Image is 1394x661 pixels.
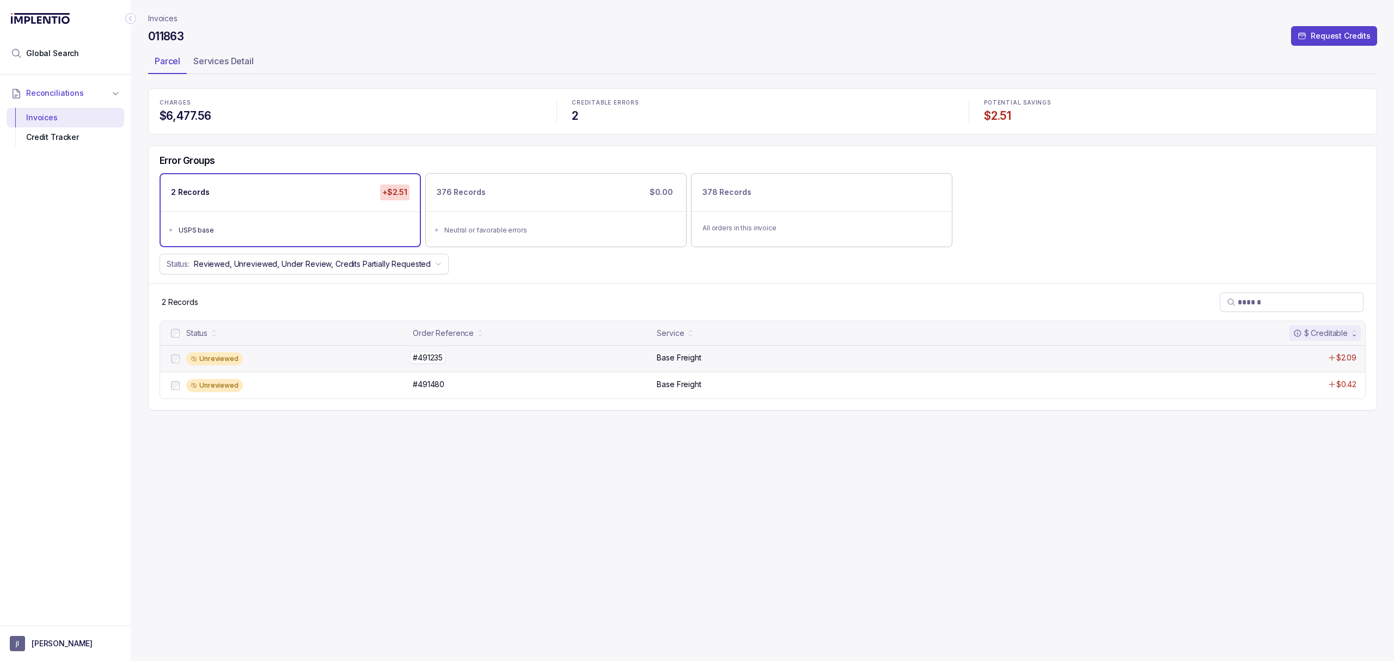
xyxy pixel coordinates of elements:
[148,52,1377,74] ul: Tab Group
[437,187,485,198] p: 376 Records
[26,48,79,59] span: Global Search
[186,379,243,392] div: Unreviewed
[15,127,115,147] div: Credit Tracker
[148,29,184,44] h4: 011863
[10,636,121,651] button: User initials[PERSON_NAME]
[171,187,210,198] p: 2 Records
[186,352,243,365] div: Unreviewed
[193,54,254,68] p: Services Detail
[194,259,431,270] p: Reviewed, Unreviewed, Under Review, Credits Partially Requested
[179,225,408,236] div: USPS base
[148,13,178,24] nav: breadcrumb
[10,636,25,651] span: User initials
[171,381,180,390] input: checkbox-checkbox
[160,108,541,124] h4: $6,477.56
[187,52,260,74] li: Tab Services Detail
[148,52,187,74] li: Tab Parcel
[444,225,674,236] div: Neutral or favorable errors
[155,54,180,68] p: Parcel
[32,638,93,649] p: [PERSON_NAME]
[171,329,180,338] input: checkbox-checkbox
[984,100,1366,106] p: POTENTIAL SAVINGS
[162,297,198,308] p: 2 Records
[657,379,701,390] p: Base Freight
[160,254,449,274] button: Status:Reviewed, Unreviewed, Under Review, Credits Partially Requested
[1293,328,1348,339] div: $ Creditable
[572,108,953,124] h4: 2
[148,13,178,24] a: Invoices
[162,297,198,308] div: Remaining page entries
[15,108,115,127] div: Invoices
[1291,26,1377,46] button: Request Credits
[171,354,180,363] input: checkbox-checkbox
[702,187,751,198] p: 378 Records
[413,379,444,390] p: #491480
[572,100,953,106] p: CREDITABLE ERRORS
[7,106,124,150] div: Reconciliations
[380,185,409,200] p: +$2.51
[167,259,189,270] p: Status:
[26,88,84,99] span: Reconciliations
[7,81,124,105] button: Reconciliations
[657,352,701,363] p: Base Freight
[160,155,215,167] h5: Error Groups
[1336,379,1356,390] p: $0.42
[410,352,445,364] p: #491235
[160,100,541,106] p: CHARGES
[1336,352,1356,363] p: $2.09
[1311,30,1371,41] p: Request Credits
[657,328,684,339] div: Service
[702,223,941,234] p: All orders in this invoice
[984,108,1366,124] h4: $2.51
[413,328,474,339] div: Order Reference
[647,185,675,200] p: $0.00
[186,328,207,339] div: Status
[124,12,137,25] div: Collapse Icon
